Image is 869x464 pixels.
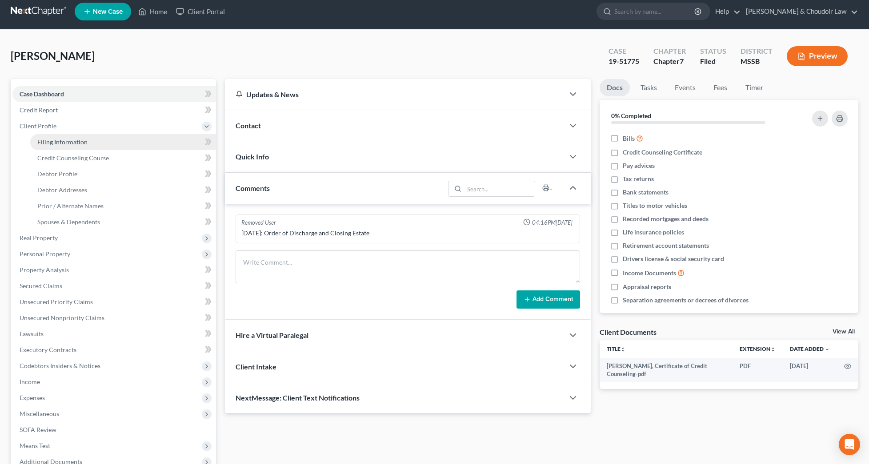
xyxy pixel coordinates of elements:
a: Spouses & Dependents [30,214,216,230]
span: Credit Counseling Course [37,154,109,162]
span: 7 [680,57,684,65]
span: Separation agreements or decrees of divorces [623,296,749,305]
a: Titleunfold_more [607,345,626,352]
span: Recorded mortgages and deeds [623,214,709,223]
span: Spouses & Dependents [37,218,100,226]
span: Retirement account statements [623,241,709,250]
td: [DATE] [783,358,837,382]
a: Extensionunfold_more [740,345,776,352]
span: [PERSON_NAME] [11,49,95,62]
a: [PERSON_NAME] & Choudoir Law [741,4,858,20]
span: Tax returns [623,174,654,183]
span: Life insurance policies [623,228,684,237]
span: Credit Report [20,106,58,114]
a: Docs [600,79,630,96]
span: 04:16PM[DATE] [532,218,573,227]
a: Debtor Addresses [30,182,216,198]
span: Personal Property [20,250,70,258]
div: MSSB [741,56,773,67]
span: Pay advices [623,161,655,170]
span: Case Dashboard [20,90,64,98]
strong: 0% Completed [611,112,651,119]
span: Unsecured Priority Claims [20,298,93,305]
a: Unsecured Priority Claims [12,294,216,310]
span: Secured Claims [20,282,62,290]
span: Expenses [20,394,45,401]
a: Secured Claims [12,278,216,294]
a: Case Dashboard [12,86,216,102]
input: Search by name... [614,3,696,20]
input: Search... [464,181,535,196]
a: Timer [738,79,770,96]
a: Client Portal [172,4,229,20]
div: Open Intercom Messenger [839,434,860,455]
span: Income [20,378,40,385]
span: Contact [236,121,261,130]
div: Status [700,46,726,56]
div: Case [609,46,639,56]
span: Drivers license & social security card [623,254,724,263]
div: District [741,46,773,56]
div: Updates & News [236,90,553,99]
span: Credit Counseling Certificate [623,148,702,157]
span: Miscellaneous [20,410,59,417]
span: Codebtors Insiders & Notices [20,362,100,369]
a: SOFA Review [12,422,216,438]
div: [DATE]: Order of Discharge and Closing Estate [241,229,574,238]
span: Filing Information [37,138,88,146]
span: Means Test [20,442,50,449]
a: Debtor Profile [30,166,216,182]
span: Property Analysis [20,266,69,274]
a: Help [711,4,741,20]
a: Home [134,4,172,20]
i: unfold_more [770,347,776,352]
span: Lawsuits [20,330,44,337]
span: Bills [623,134,635,143]
span: Unsecured Nonpriority Claims [20,314,104,321]
span: Prior / Alternate Names [37,202,104,210]
span: Titles to motor vehicles [623,201,687,210]
span: SOFA Review [20,426,56,433]
a: Unsecured Nonpriority Claims [12,310,216,326]
span: NextMessage: Client Text Notifications [236,393,360,402]
a: Tasks [633,79,664,96]
a: Credit Report [12,102,216,118]
i: expand_more [825,347,830,352]
button: Preview [787,46,848,66]
span: Client Intake [236,362,276,371]
td: [PERSON_NAME], Certificate of Credit Counseling-pdf [600,358,733,382]
div: Chapter [653,46,686,56]
td: PDF [733,358,783,382]
span: Debtor Addresses [37,186,87,194]
a: Filing Information [30,134,216,150]
span: Debtor Profile [37,170,77,178]
div: Removed User [241,218,276,227]
span: Quick Info [236,152,269,161]
span: Bank statements [623,188,669,197]
span: Real Property [20,234,58,242]
a: Events [668,79,703,96]
span: Income Documents [623,269,676,278]
span: Comments [236,184,270,192]
div: Chapter [653,56,686,67]
span: Appraisal reports [623,282,671,291]
i: unfold_more [621,347,626,352]
a: Property Analysis [12,262,216,278]
a: Executory Contracts [12,342,216,358]
a: View All [833,329,855,335]
div: Filed [700,56,726,67]
div: Client Documents [600,327,657,337]
div: 19-51775 [609,56,639,67]
span: New Case [93,8,123,15]
span: Executory Contracts [20,346,76,353]
a: Lawsuits [12,326,216,342]
a: Prior / Alternate Names [30,198,216,214]
a: Fees [706,79,735,96]
a: Credit Counseling Course [30,150,216,166]
span: Client Profile [20,122,56,130]
button: Add Comment [517,290,580,309]
a: Date Added expand_more [790,345,830,352]
span: Hire a Virtual Paralegal [236,331,308,339]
